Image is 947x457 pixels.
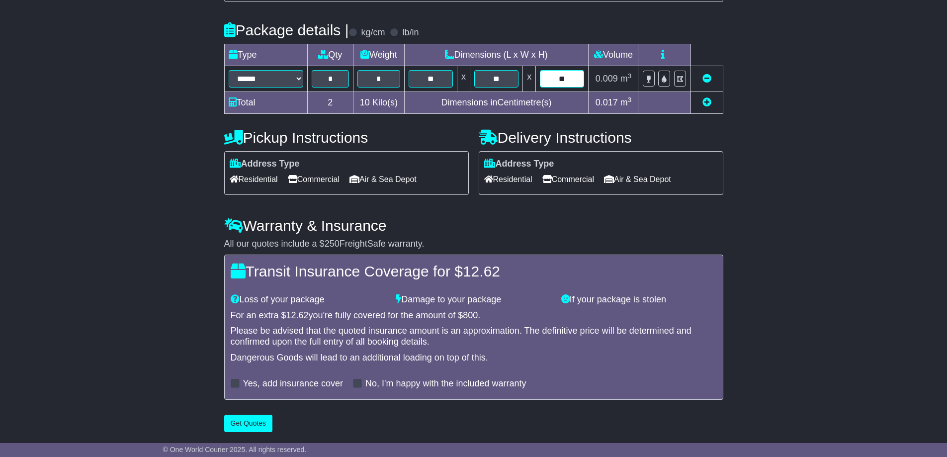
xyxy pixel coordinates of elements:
span: Residential [484,172,532,187]
td: Qty [307,44,353,66]
td: Weight [353,44,405,66]
td: Kilo(s) [353,91,405,113]
span: m [620,97,632,107]
td: 2 [307,91,353,113]
span: 800 [463,310,478,320]
span: 12.62 [463,263,500,279]
a: Add new item [702,97,711,107]
label: Yes, add insurance cover [243,378,343,389]
span: Air & Sea Depot [349,172,417,187]
td: Volume [589,44,638,66]
label: Address Type [230,159,300,170]
div: For an extra $ you're fully covered for the amount of $ . [231,310,717,321]
td: Type [224,44,307,66]
td: Total [224,91,307,113]
h4: Transit Insurance Coverage for $ [231,263,717,279]
span: Residential [230,172,278,187]
label: kg/cm [361,27,385,38]
h4: Pickup Instructions [224,129,469,146]
label: No, I'm happy with the included warranty [365,378,526,389]
span: 10 [360,97,370,107]
td: x [523,66,536,91]
label: Address Type [484,159,554,170]
span: Commercial [542,172,594,187]
span: © One World Courier 2025. All rights reserved. [163,446,307,454]
div: If your package is stolen [556,294,722,305]
span: 0.009 [596,74,618,84]
div: Loss of your package [226,294,391,305]
td: Dimensions (L x W x H) [404,44,589,66]
td: x [457,66,470,91]
sup: 3 [628,96,632,103]
sup: 3 [628,72,632,80]
div: Damage to your package [391,294,556,305]
span: 0.017 [596,97,618,107]
h4: Delivery Instructions [479,129,723,146]
span: m [620,74,632,84]
div: Please be advised that the quoted insurance amount is an approximation. The definitive price will... [231,326,717,347]
a: Remove this item [702,74,711,84]
td: Dimensions in Centimetre(s) [404,91,589,113]
span: 12.62 [286,310,309,320]
span: Air & Sea Depot [604,172,671,187]
span: Commercial [288,172,340,187]
div: All our quotes include a $ FreightSafe warranty. [224,239,723,250]
div: Dangerous Goods will lead to an additional loading on top of this. [231,353,717,364]
h4: Package details | [224,22,349,38]
span: 250 [325,239,340,249]
h4: Warranty & Insurance [224,217,723,234]
button: Get Quotes [224,415,273,432]
label: lb/in [402,27,419,38]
